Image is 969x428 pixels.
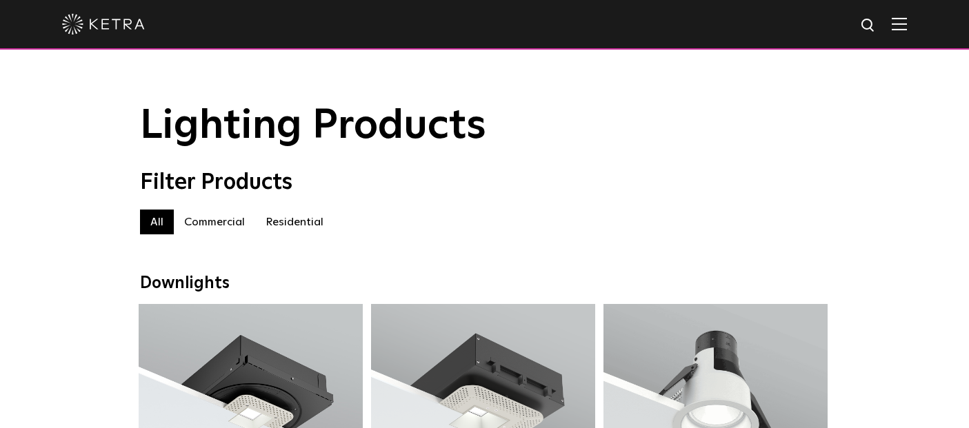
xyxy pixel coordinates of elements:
div: Downlights [140,274,830,294]
img: search icon [860,17,877,34]
span: Lighting Products [140,105,486,147]
label: Residential [255,210,334,234]
img: ketra-logo-2019-white [62,14,145,34]
div: Filter Products [140,170,830,196]
label: All [140,210,174,234]
img: Hamburger%20Nav.svg [892,17,907,30]
label: Commercial [174,210,255,234]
